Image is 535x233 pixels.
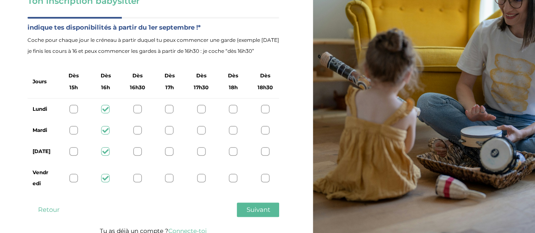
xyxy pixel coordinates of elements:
[132,70,143,81] span: Dès
[101,70,111,81] span: Dès
[260,70,270,81] span: Dès
[69,70,79,81] span: Dès
[27,22,279,33] label: indique tes disponibilités à partir du 1er septembre !*
[165,82,173,93] span: 17h
[33,104,51,115] label: Lundi
[69,82,78,93] span: 15h
[33,146,51,157] label: [DATE]
[33,167,51,189] label: Vendredi
[228,70,238,81] span: Dès
[237,203,279,217] button: Suivant
[258,82,273,93] span: 18h30
[164,70,174,81] span: Dès
[229,82,238,93] span: 18h
[196,70,206,81] span: Dès
[27,35,279,57] span: Coche pour chaque jour le créneau à partir duquel tu peux commencer une garde (exemple [DATE] je ...
[33,125,51,136] label: Mardi
[130,82,145,93] span: 16h30
[101,82,110,93] span: 16h
[27,203,70,217] button: Retour
[246,206,270,214] span: Suivant
[33,76,47,87] label: Jours
[194,82,209,93] span: 17h30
